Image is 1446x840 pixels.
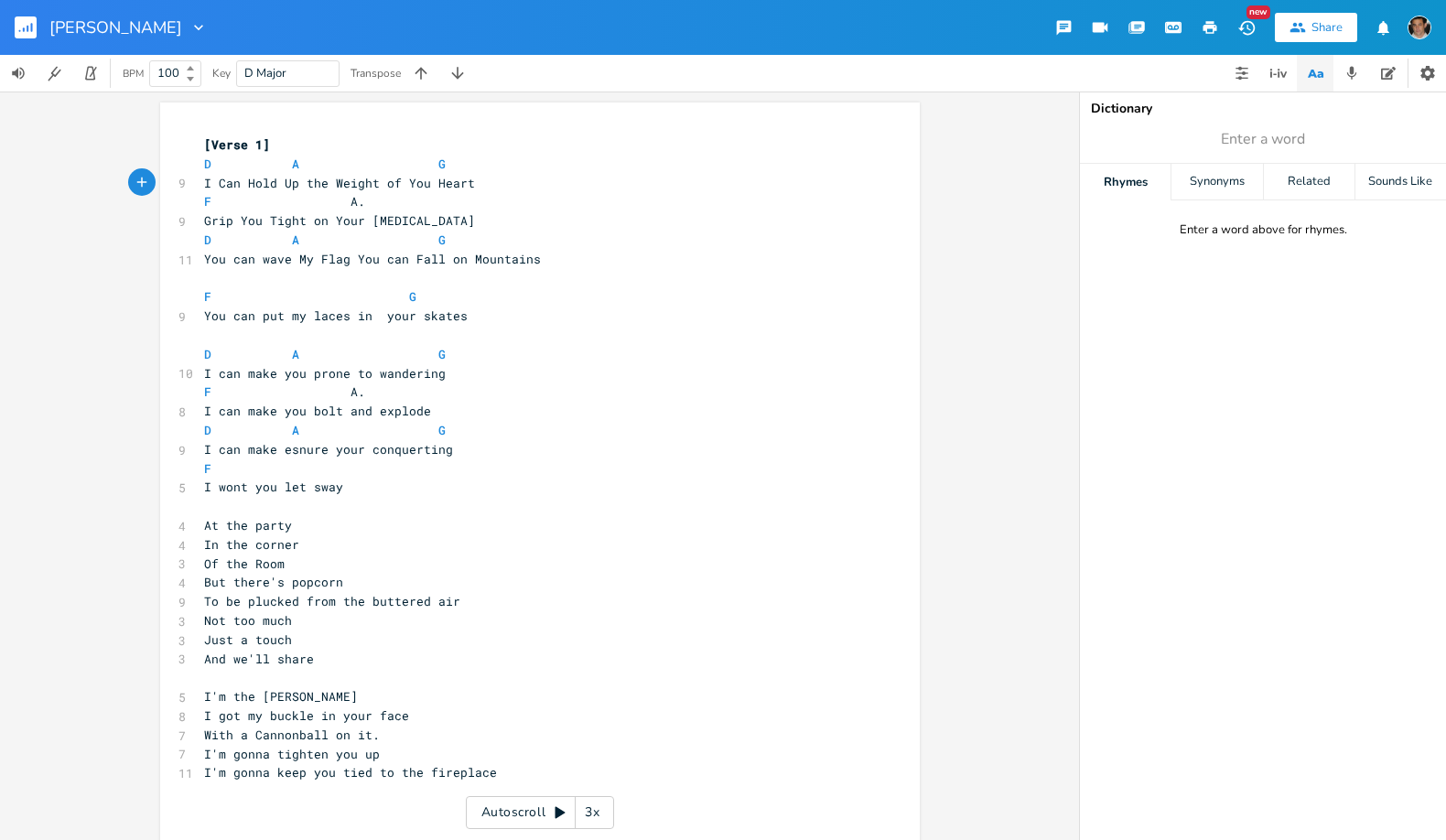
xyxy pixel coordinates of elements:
[1264,164,1354,200] div: Related
[438,156,446,172] span: G
[123,69,144,79] div: BPM
[204,746,380,762] span: I'm gonna tighten you up
[1080,164,1171,200] div: Rhymes
[204,536,299,553] span: In the corner
[204,232,211,248] span: D
[204,612,292,629] span: Not too much
[204,251,541,267] span: You can wave My Flag You can Fall on Mountains
[204,460,211,477] span: F
[49,19,182,36] span: [PERSON_NAME]
[204,479,343,495] span: I wont you let sway
[204,383,394,400] span: A.
[204,307,468,324] span: You can put my laces in your skates
[1171,164,1262,200] div: Synonyms
[1221,129,1305,150] span: Enter a word
[204,212,475,229] span: Grip You Tight on Your [MEDICAL_DATA]
[1091,102,1435,115] div: Dictionary
[204,651,314,667] span: And we'll share
[409,288,416,305] span: G
[204,555,285,572] span: Of the Room
[204,136,270,153] span: [Verse 1]
[204,193,211,210] span: F
[204,175,475,191] span: I Can Hold Up the Weight of You Heart
[438,346,446,362] span: G
[204,346,211,362] span: D
[576,796,609,829] div: 3x
[466,796,614,829] div: Autoscroll
[204,383,211,400] span: F
[351,68,401,79] div: Transpose
[292,422,299,438] span: A
[204,517,292,533] span: At the party
[204,441,453,458] span: I can make esnure your conquerting
[1355,164,1446,200] div: Sounds Like
[204,574,343,590] span: But there's popcorn
[204,727,380,743] span: With a Cannonball on it.
[204,688,358,705] span: I'm the [PERSON_NAME]
[204,365,446,382] span: I can make you prone to wandering
[292,232,299,248] span: A
[244,65,286,81] span: D Major
[1311,19,1343,36] div: Share
[1408,16,1431,39] img: John Pick
[204,422,211,438] span: D
[212,68,231,79] div: Key
[204,403,431,419] span: I can make you bolt and explode
[1180,222,1347,238] div: Enter a word above for rhymes.
[204,631,292,648] span: Just a touch
[292,346,299,362] span: A
[204,288,211,305] span: F
[1275,13,1357,42] button: Share
[204,593,460,609] span: To be plucked from the buttered air
[1228,11,1265,44] button: New
[438,422,446,438] span: G
[292,156,299,172] span: A
[438,232,446,248] span: G
[1246,5,1270,19] div: New
[204,193,453,210] span: A.
[204,764,497,781] span: I'm gonna keep you tied to the fireplace
[204,156,211,172] span: D
[204,707,409,724] span: I got my buckle in your face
